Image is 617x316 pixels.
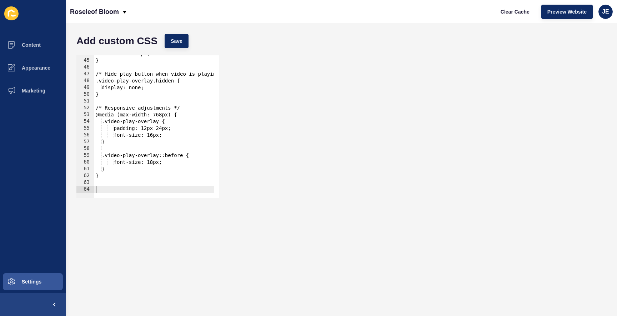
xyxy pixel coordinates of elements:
[76,125,94,132] div: 55
[76,159,94,166] div: 60
[541,5,593,19] button: Preview Website
[495,5,536,19] button: Clear Cache
[76,139,94,145] div: 57
[76,98,94,105] div: 51
[602,8,609,15] span: JE
[76,77,94,84] div: 48
[76,91,94,98] div: 50
[76,71,94,77] div: 47
[76,105,94,111] div: 52
[76,64,94,71] div: 46
[76,152,94,159] div: 59
[76,179,94,186] div: 63
[76,84,94,91] div: 49
[76,166,94,172] div: 61
[76,172,94,179] div: 62
[547,8,587,15] span: Preview Website
[76,132,94,139] div: 56
[76,37,157,45] h1: Add custom CSS
[76,57,94,64] div: 45
[76,118,94,125] div: 54
[76,145,94,152] div: 58
[501,8,530,15] span: Clear Cache
[70,3,119,21] p: Roseleof Bloom
[165,34,189,48] button: Save
[76,111,94,118] div: 53
[171,37,182,45] span: Save
[76,186,94,193] div: 64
